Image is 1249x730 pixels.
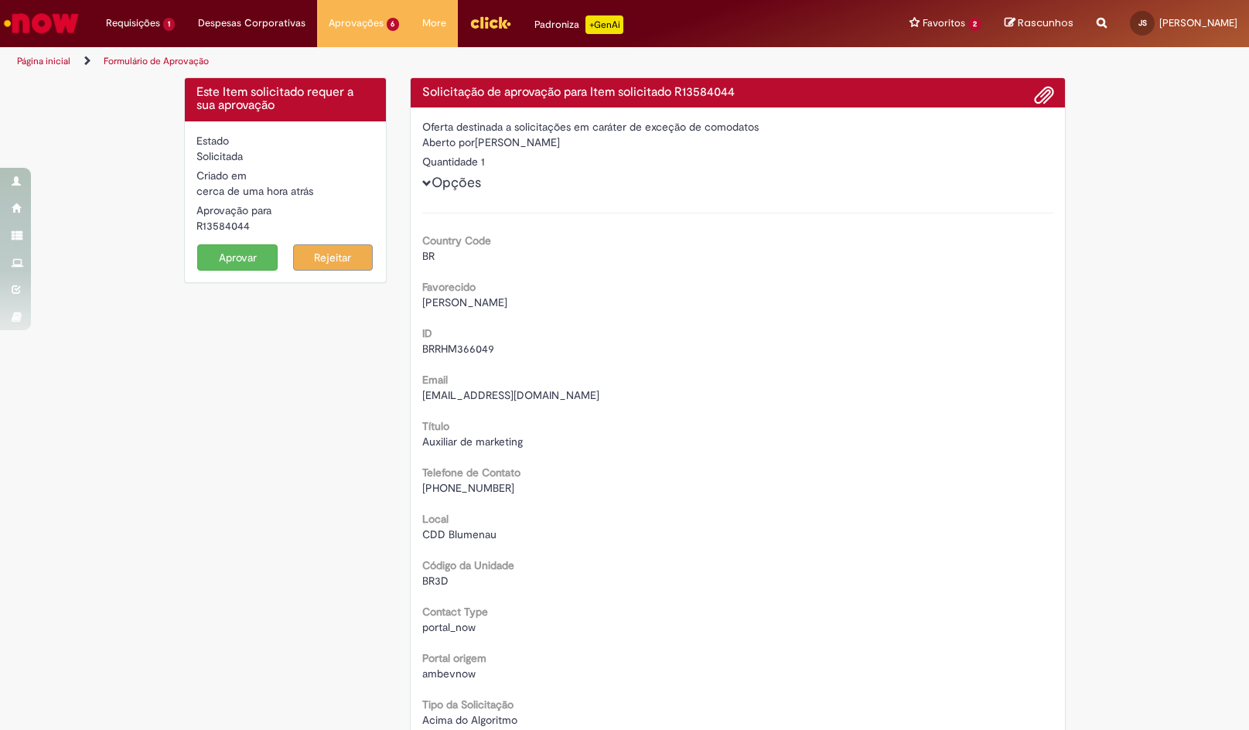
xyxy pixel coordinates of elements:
[422,154,1053,169] div: Quantidade 1
[196,203,271,218] label: Aprovação para
[196,86,375,113] h4: Este Item solicitado requer a sua aprovação
[422,135,1053,154] div: [PERSON_NAME]
[422,605,488,619] b: Contact Type
[422,119,1053,135] div: Oferta destinada a solicitações em caráter de exceção de comodatos
[106,15,160,31] span: Requisições
[422,512,449,526] b: Local
[422,373,448,387] b: Email
[968,18,981,31] span: 2
[1159,16,1237,29] span: [PERSON_NAME]
[422,86,1053,100] h4: Solicitação de aprovação para Item solicitado R13584044
[196,133,229,148] label: Estado
[196,184,313,198] span: cerca de uma hora atrás
[422,234,491,247] b: Country Code
[422,135,475,150] label: Aberto por
[422,295,507,309] span: [PERSON_NAME]
[196,183,375,199] div: 01/10/2025 07:44:42
[422,620,476,634] span: portal_now
[422,15,446,31] span: More
[422,326,432,340] b: ID
[422,388,599,402] span: [EMAIL_ADDRESS][DOMAIN_NAME]
[422,651,486,665] b: Portal origem
[422,698,514,711] b: Tipo da Solicitação
[1138,18,1147,28] span: JS
[422,419,449,433] b: Título
[422,667,476,681] span: ambevnow
[422,342,494,356] span: BRRHM366049
[196,218,375,234] div: R13584044
[422,466,520,479] b: Telefone de Contato
[469,11,511,34] img: click_logo_yellow_360x200.png
[12,47,821,76] ul: Trilhas de página
[197,244,278,271] button: Aprovar
[422,435,523,449] span: Auxiliar de marketing
[104,55,209,67] a: Formulário de Aprovação
[198,15,305,31] span: Despesas Corporativas
[196,168,247,183] label: Criado em
[534,15,623,34] div: Padroniza
[422,280,476,294] b: Favorecido
[17,55,70,67] a: Página inicial
[422,249,435,263] span: BR
[387,18,400,31] span: 6
[422,527,497,541] span: CDD Blumenau
[422,574,449,588] span: BR3D
[196,184,313,198] time: 01/10/2025 07:44:42
[923,15,965,31] span: Favoritos
[329,15,384,31] span: Aprovações
[2,8,81,39] img: ServiceNow
[422,481,514,495] span: [PHONE_NUMBER]
[163,18,175,31] span: 1
[1018,15,1073,30] span: Rascunhos
[196,148,375,164] div: Solicitada
[293,244,374,271] button: Rejeitar
[585,15,623,34] p: +GenAi
[422,558,514,572] b: Código da Unidade
[422,713,517,727] span: Acima do Algoritmo
[1005,16,1073,31] a: Rascunhos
